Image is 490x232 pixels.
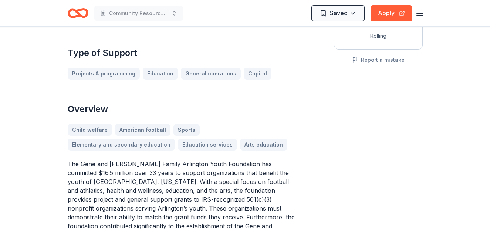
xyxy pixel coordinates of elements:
[68,47,298,59] h2: Type of Support
[109,9,168,18] span: Community Resource Closet Expansion
[340,31,416,40] div: Rolling
[68,68,140,80] a: Projects & programming
[352,56,405,64] button: Report a mistake
[68,103,298,115] h2: Overview
[244,68,271,80] a: Capital
[181,68,241,80] a: General operations
[94,6,183,21] button: Community Resource Closet Expansion
[371,5,412,21] button: Apply
[311,5,365,21] button: Saved
[330,8,348,18] span: Saved
[68,4,88,22] a: Home
[143,68,178,80] a: Education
